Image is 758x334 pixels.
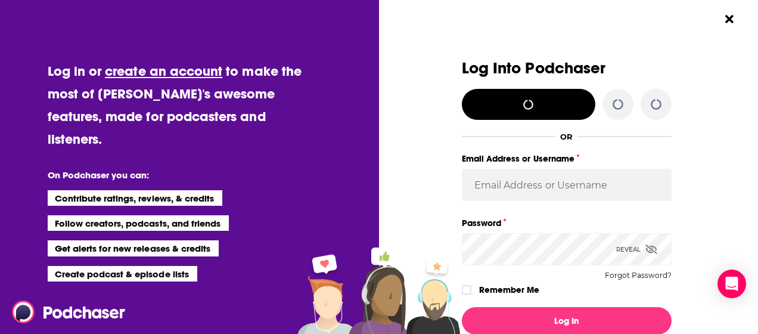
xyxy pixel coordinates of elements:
div: OR [560,132,573,141]
li: Follow creators, podcasts, and friends [48,215,229,231]
button: Close Button [718,8,741,30]
li: On Podchaser you can: [48,169,286,181]
label: Email Address or Username [462,151,672,166]
label: Remember Me [479,282,539,298]
label: Password [462,215,672,231]
img: Podchaser - Follow, Share and Rate Podcasts [12,301,126,323]
li: Create podcast & episode lists [48,266,197,282]
a: create an account [105,63,222,79]
h3: Log Into Podchaser [462,60,672,77]
div: Open Intercom Messenger [717,270,746,298]
div: Reveal [616,233,657,265]
li: Get alerts for new releases & credits [48,240,219,256]
a: Podchaser - Follow, Share and Rate Podcasts [12,301,117,323]
button: Forgot Password? [605,271,672,280]
li: Contribute ratings, reviews, & credits [48,190,223,206]
input: Email Address or Username [462,169,672,201]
